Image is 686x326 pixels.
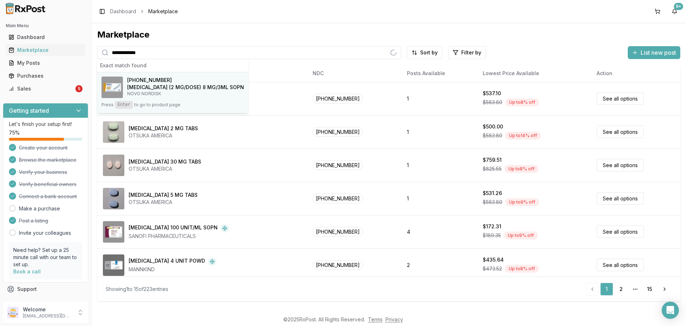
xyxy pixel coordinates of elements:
[669,6,680,17] button: 9+
[313,160,363,170] span: [PHONE_NUMBER]
[483,99,502,106] span: $583.80
[19,229,71,237] a: Invite your colleagues
[9,129,20,136] span: 75 %
[420,49,438,56] span: Sort by
[483,232,501,239] span: $189.35
[662,302,679,319] div: Open Intercom Messenger
[586,283,672,296] nav: pagination
[129,266,217,273] div: MANNKIND
[97,29,680,40] div: Marketplace
[9,34,83,41] div: Dashboard
[9,47,83,54] div: Marketplace
[129,165,201,172] div: OTSUKA AMERICA
[597,126,644,138] a: See all options
[17,298,41,306] span: Feedback
[401,215,477,248] td: 4
[19,156,76,164] span: Browse the marketplace
[483,165,502,172] span: $825.55
[674,3,683,10] div: 9+
[401,65,477,82] th: Posts Available
[505,198,539,206] div: Up to 9 % off
[9,121,82,128] p: Let's finish your setup first!
[129,158,201,165] div: [MEDICAL_DATA] 30 MG TABS
[313,127,363,137] span: [PHONE_NUMBER]
[307,65,401,82] th: NDC
[19,217,48,224] span: Post a listing
[134,102,180,108] span: to go to product page
[628,50,680,57] a: List new post
[103,155,124,176] img: Abilify 30 MG TABS
[6,57,85,69] a: My Posts
[657,283,672,296] a: Go to next page
[313,227,363,237] span: [PHONE_NUMBER]
[19,205,60,212] a: Make a purchase
[401,149,477,182] td: 1
[101,102,114,108] span: Press
[103,121,124,143] img: Abilify 2 MG TABS
[19,169,67,176] span: Verify your business
[504,232,538,239] div: Up to 9 % off
[3,31,88,43] button: Dashboard
[127,77,172,84] span: [PHONE_NUMBER]
[386,316,403,322] a: Privacy
[483,256,504,263] div: $435.64
[483,156,502,164] div: $759.51
[6,82,85,95] a: Sales5
[615,283,627,296] a: 2
[483,223,501,230] div: $172.31
[401,82,477,115] td: 1
[110,8,178,15] nav: breadcrumb
[597,225,644,238] a: See all options
[3,44,88,56] button: Marketplace
[368,316,383,322] a: Terms
[505,132,541,140] div: Up to 14 % off
[129,191,198,199] div: [MEDICAL_DATA] 5 MG TABS
[101,77,123,98] img: Ozempic (2 MG/DOSE) 8 MG/3ML SOPN
[401,248,477,282] td: 2
[127,91,244,97] p: NOVO NORDISK
[23,306,73,313] p: Welcome
[591,65,680,82] th: Action
[401,115,477,149] td: 1
[97,59,248,72] div: Exact match found
[6,44,85,57] a: Marketplace
[3,3,49,14] img: RxPost Logo
[597,92,644,105] a: See all options
[3,296,88,308] button: Feedback
[148,8,178,15] span: Marketplace
[129,224,218,233] div: [MEDICAL_DATA] 100 UNIT/ML SOPN
[103,221,124,243] img: Admelog SoloStar 100 UNIT/ML SOPN
[505,98,539,106] div: Up to 8 % off
[19,181,76,188] span: Verify beneficial owners
[3,283,88,296] button: Support
[19,144,68,151] span: Create your account
[13,247,78,268] p: Need help? Set up a 25 minute call with our team to set up.
[505,265,539,273] div: Up to 8 % off
[504,165,538,173] div: Up to 8 % off
[106,286,168,293] div: Showing 1 to 15 of 223 entries
[9,106,49,115] h3: Getting started
[313,94,363,103] span: [PHONE_NUMBER]
[23,313,73,319] p: [EMAIL_ADDRESS][DOMAIN_NAME]
[9,72,83,79] div: Purchases
[9,85,74,92] div: Sales
[483,123,503,130] div: $500.00
[407,46,442,59] button: Sort by
[477,65,591,82] th: Lowest Price Available
[6,23,85,29] h2: Main Menu
[401,182,477,215] td: 1
[103,254,124,276] img: Afrezza 4 UNIT POWD
[97,72,248,113] button: Ozempic (2 MG/DOSE) 8 MG/3ML SOPN[PHONE_NUMBER][MEDICAL_DATA] (2 MG/DOSE) 8 MG/3ML SOPNNOVO NORDI...
[129,199,198,206] div: OTSUKA AMERICA
[103,188,124,209] img: Abilify 5 MG TABS
[628,46,680,59] button: List new post
[7,307,19,318] img: User avatar
[483,132,502,139] span: $583.80
[597,159,644,171] a: See all options
[129,233,229,240] div: SANOFI PHARMACEUTICALS
[448,46,486,59] button: Filter by
[3,83,88,94] button: Sales5
[6,31,85,44] a: Dashboard
[313,194,363,203] span: [PHONE_NUMBER]
[13,268,41,274] a: Book a call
